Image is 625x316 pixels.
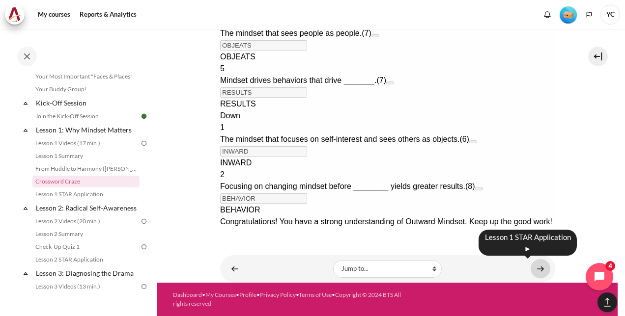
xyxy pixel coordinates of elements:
[205,291,236,298] a: My Courses
[1,110,89,136] td: Empty
[600,5,620,25] a: User menu
[560,6,577,24] img: Level #1
[32,150,140,162] a: Lesson 1 Summary
[268,97,355,109] div: 1
[32,188,140,200] a: Lesson 1 STAR Application
[179,137,267,163] td: Empty
[90,191,178,229] td: Empty
[173,291,202,298] a: Dashboard
[268,201,355,211] input: Row 5, Column 4. 1 Down. The mindset that focuses on self-interest and sees others as objects., L...
[90,110,178,136] td: Empty
[556,5,581,24] a: Level #1
[140,282,148,291] img: To do
[179,110,267,136] td: Empty
[21,268,30,278] span: Collapse
[479,230,577,256] div: Lesson 1 STAR Application ►
[32,228,140,240] a: Lesson 2 Summary
[90,299,177,310] input: Row 8, Column 2. 4 Across. The mindset that sees people as people., Letter 1 of 7.
[179,191,267,229] td: Empty
[140,112,148,121] img: Done
[5,5,29,25] a: Architeck Architeck
[268,178,355,190] div: A
[268,151,355,163] div: W
[268,211,355,223] div: R
[173,290,403,308] div: • • • • •
[299,291,332,298] a: Terms of Use
[268,168,355,178] input: Row 4, Column 4. 1 Down. The mindset that focuses on self-interest and sees others as objects., L...
[32,176,140,187] a: Crossword Craze
[32,137,140,149] a: Lesson 1 Videos (17 min.)
[268,250,355,262] div: D
[582,7,597,22] button: Languages
[34,123,140,136] a: Lesson 1: Why Mindset Matters
[21,125,30,135] span: Collapse
[1,191,89,229] td: Empty
[20,39,335,51] li: Use the letters from completed words to help with others.
[140,217,148,226] img: To do
[540,7,555,22] div: Show notification window with no new notifications
[32,215,140,227] a: Lesson 2 Videos (20 min.)
[268,269,356,295] td: Empty
[76,5,140,25] a: Reports & Analytics
[34,96,140,109] a: Kick-Off Session
[1,164,89,190] td: Empty
[8,7,22,22] img: Architeck
[268,114,355,124] input: Row 2, Column 4. 1 Down. The mindset that focuses on self-interest and sees others as objects., L...
[90,250,177,262] div: I
[90,72,178,109] td: Empty
[1,234,88,244] input: Row 6, Column 1. 3 Across. The established set of attitudes held by someone., Letter 1 of 7.
[32,110,140,122] a: Join the Kick-Off Session
[179,72,267,109] td: Empty
[560,5,577,24] div: Level #1
[1,256,88,267] div: 3
[179,164,267,190] td: Empty
[260,291,296,298] a: Privacy Policy
[1,244,88,256] div: M
[268,124,355,136] div: N
[268,141,355,151] input: Row 3, Column 4. 1 Down. The mindset that focuses on self-interest and sees others as objects., L...
[90,269,178,295] td: Empty
[179,269,267,295] td: Empty
[32,83,140,95] a: Your Buddy Group!
[179,250,266,262] div: N
[140,242,148,251] img: To do
[140,139,148,148] img: To do
[32,241,140,253] a: Check-Up Quiz 1
[268,85,355,97] div: I
[1,72,89,109] td: Empty
[32,254,140,265] a: Lesson 2 STAR Application
[32,71,140,82] a: Your Most Important "Faces & Places"
[268,239,355,250] input: Row 6, Column 4. 3 Across. The established set of attitudes held by someone., Letter 4 of 7.
[600,5,620,25] span: YC
[34,5,74,25] a: My courses
[179,305,266,316] input: Row 8, Column 3. 4 Across. The mindset that sees people as people., Letter 2 of 7.
[21,98,30,108] span: Collapse
[239,291,256,298] a: Profile
[20,27,335,39] li: Solve the clues to fill in the crossword grid.
[90,164,178,190] td: Empty
[32,163,140,175] a: From Huddle to Harmony ([PERSON_NAME]'s Story)
[34,266,140,280] a: Lesson 3: Diagnosing the Drama
[179,239,266,250] input: Row 6, Column 3. 3 Across. The established set of attitudes held by someone., Letter 3 of 7.
[225,259,245,278] a: ◄ From Huddle to Harmony (Khoo Ghi Peng's Story)
[268,305,355,316] input: Row 8, Column 4. 4 Across. The mindset that sees people as people., Letter 3 of 7.
[34,201,140,214] a: Lesson 2: Radical Self-Awareness
[32,281,140,292] a: Lesson 3 Videos (13 min.)
[597,292,617,312] button: [[backtotopbutton]]
[90,137,178,163] td: Empty
[1,137,89,163] td: Empty
[90,239,177,250] input: Row 6, Column 2. 3 Across. The established set of attitudes held by someone., Letter 2 of 7.
[268,75,355,85] input: Row 1, Column 4. 1 Down. The mindset that focuses on self-interest and sees others as objects., L...
[21,203,30,213] span: Collapse
[20,51,335,63] li: Get the extra clue by clicking the "ℹ️" icon below.
[1,269,89,295] td: Empty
